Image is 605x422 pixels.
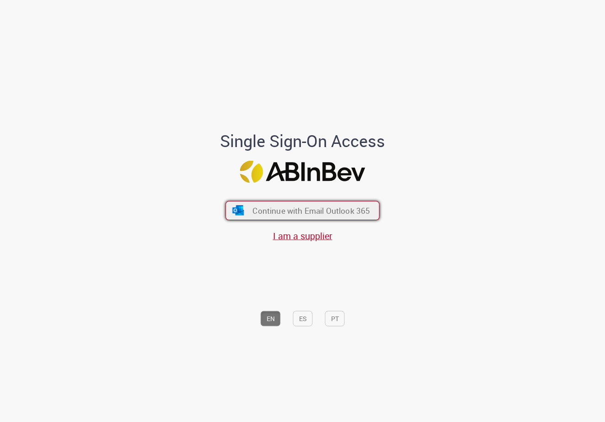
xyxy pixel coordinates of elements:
h1: Single Sign-On Access [176,132,429,150]
button: EN [261,311,281,326]
a: I am a supplier [273,230,332,242]
img: ícone Azure/Microsoft 360 [231,206,245,216]
span: Continue with Email Outlook 365 [252,205,370,216]
button: ES [293,311,313,326]
button: ícone Azure/Microsoft 360 Continue with Email Outlook 365 [225,201,380,220]
button: PT [325,311,345,326]
img: Logo ABInBev [240,161,365,183]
